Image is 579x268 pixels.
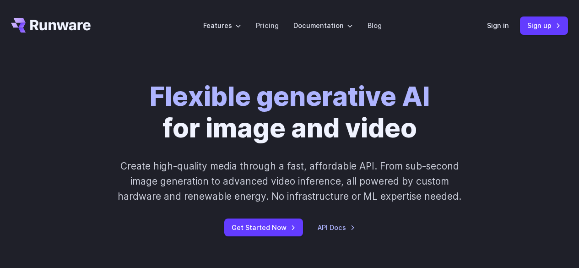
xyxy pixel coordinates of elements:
a: Blog [368,20,382,31]
strong: Flexible generative AI [150,80,430,112]
a: Get Started Now [224,219,303,236]
label: Features [203,20,241,31]
a: Pricing [256,20,279,31]
a: Sign in [487,20,509,31]
a: Sign up [520,16,568,34]
label: Documentation [293,20,353,31]
a: API Docs [318,222,355,233]
h1: for image and video [150,81,430,144]
p: Create high-quality media through a fast, affordable API. From sub-second image generation to adv... [111,159,468,204]
a: Go to / [11,18,91,33]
